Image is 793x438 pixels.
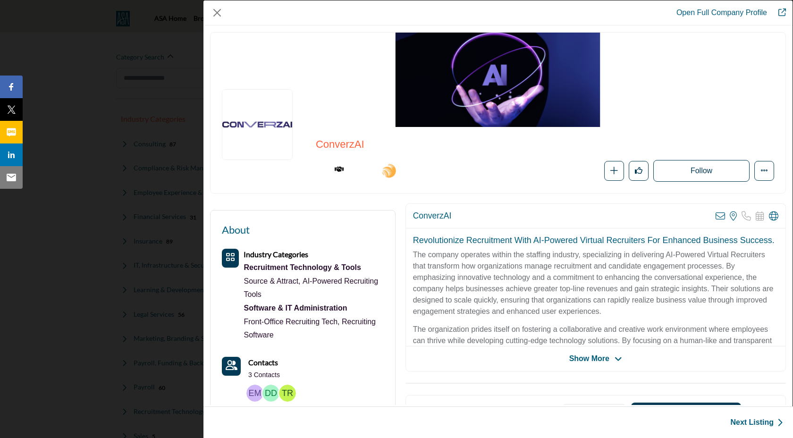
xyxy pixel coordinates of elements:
[248,371,280,380] a: 3 Contacts
[244,261,383,275] a: Recruitment Technology & Tools
[730,417,783,428] a: Next Listing
[244,277,378,298] a: AI-Powered Recruiting Tools
[222,222,250,237] h2: About
[244,301,383,315] a: Software & IT Administration
[244,277,300,285] a: Source & Attract,
[222,357,241,376] a: Link of redirect to contact page
[248,358,278,367] b: Contacts
[754,161,774,181] button: More Options
[262,385,279,402] img: Daniel D.
[210,6,224,20] button: Close
[244,261,383,275] div: Software platforms and digital tools to streamline recruitment and hiring processes.
[222,89,293,160] img: converzai logo
[653,160,750,182] button: Follow
[222,357,241,376] button: Contact-Employee Icon
[413,249,778,317] p: The company operates within the staffing industry, specializing in delivering AI-Powered Virtual ...
[316,138,575,151] h2: ConverzAI
[248,357,278,369] a: Contacts
[244,251,308,259] a: Industry Categories
[222,249,239,268] button: Category Icon
[413,211,452,221] h2: ConverzAI
[629,161,649,181] button: Like
[413,236,778,246] h2: Revolutionize Recruitment with AI-Powered Virtual Recruiters for Enhanced Business Success.
[569,353,609,364] span: Show More
[246,385,263,402] img: Erin M.
[244,318,339,326] a: Front-Office Recruiting Tech,
[772,7,786,18] a: Redirect to converzai
[244,301,383,315] div: Software solutions and IT management services designed for staffing company operations.
[676,8,767,17] a: Redirect to converzai
[413,324,778,392] p: The organization prides itself on fostering a collaborative and creative work environment where e...
[604,161,624,181] button: Add To List
[368,164,410,178] img: 2025 Staffing World Exhibitors
[279,385,296,402] img: Tim R.
[244,250,308,259] b: Industry Categories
